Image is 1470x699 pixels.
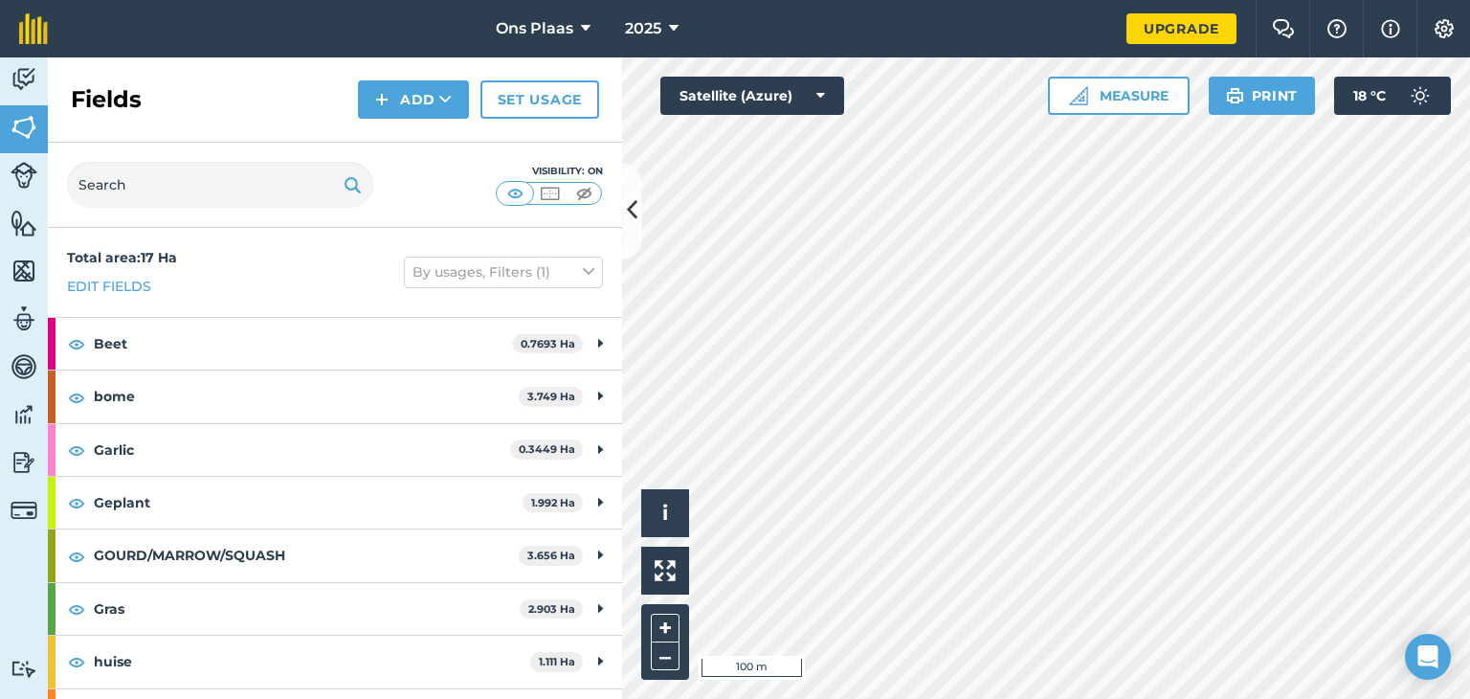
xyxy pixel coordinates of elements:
[375,88,389,111] img: svg+xml;base64,PHN2ZyB4bWxucz0iaHR0cDovL3d3dy53My5vcmcvMjAwMC9zdmciIHdpZHRoPSIxNCIgaGVpZ2h0PSIyNC...
[1353,77,1386,115] span: 18 ° C
[1401,77,1439,115] img: svg+xml;base64,PD94bWwgdmVyc2lvbj0iMS4wIiBlbmNvZGluZz0idXRmLTgiPz4KPCEtLSBHZW5lcmF0b3I6IEFkb2JlIE...
[11,209,37,237] img: svg+xml;base64,PHN2ZyB4bWxucz0iaHR0cDovL3d3dy53My5vcmcvMjAwMC9zdmciIHdpZHRoPSI1NiIgaGVpZ2h0PSI2MC...
[11,113,37,142] img: svg+xml;base64,PHN2ZyB4bWxucz0iaHR0cDovL3d3dy53My5vcmcvMjAwMC9zdmciIHdpZHRoPSI1NiIgaGVpZ2h0PSI2MC...
[651,614,679,643] button: +
[404,257,603,287] button: By usages, Filters (1)
[11,304,37,333] img: svg+xml;base64,PD94bWwgdmVyc2lvbj0iMS4wIiBlbmNvZGluZz0idXRmLTgiPz4KPCEtLSBHZW5lcmF0b3I6IEFkb2JlIE...
[68,386,85,409] img: svg+xml;base64,PHN2ZyB4bWxucz0iaHR0cDovL3d3dy53My5vcmcvMjAwMC9zdmciIHdpZHRoPSIxOCIgaGVpZ2h0PSIyNC...
[1209,77,1316,115] button: Print
[1069,86,1088,105] img: Ruler icon
[1405,634,1451,680] div: Open Intercom Messenger
[655,560,676,581] img: Four arrows, one pointing top left, one top right, one bottom right and the last bottom left
[528,602,575,616] strong: 2.903 Ha
[11,400,37,429] img: svg+xml;base64,PD94bWwgdmVyc2lvbj0iMS4wIiBlbmNvZGluZz0idXRmLTgiPz4KPCEtLSBHZW5lcmF0b3I6IEFkb2JlIE...
[1325,19,1348,38] img: A question mark icon
[1226,84,1244,107] img: svg+xml;base64,PHN2ZyB4bWxucz0iaHR0cDovL3d3dy53My5vcmcvMjAwMC9zdmciIHdpZHRoPSIxOSIgaGVpZ2h0PSIyNC...
[11,65,37,94] img: svg+xml;base64,PD94bWwgdmVyc2lvbj0iMS4wIiBlbmNvZGluZz0idXRmLTgiPz4KPCEtLSBHZW5lcmF0b3I6IEFkb2JlIE...
[527,390,575,403] strong: 3.749 Ha
[358,80,469,119] button: Add
[68,332,85,355] img: svg+xml;base64,PHN2ZyB4bWxucz0iaHR0cDovL3d3dy53My5vcmcvMjAwMC9zdmciIHdpZHRoPSIxOCIgaGVpZ2h0PSIyNC...
[48,636,622,688] div: huise1.111 Ha
[11,162,37,189] img: svg+xml;base64,PD94bWwgdmVyc2lvbj0iMS4wIiBlbmNvZGluZz0idXRmLTgiPz4KPCEtLSBHZW5lcmF0b3I6IEFkb2JlIE...
[641,489,689,537] button: i
[572,184,596,203] img: svg+xml;base64,PHN2ZyB4bWxucz0iaHR0cDovL3d3dy53My5vcmcvMjAwMC9zdmciIHdpZHRoPSI1MCIgaGVpZ2h0PSI0MC...
[71,84,142,115] h2: Fields
[625,17,661,40] span: 2025
[519,442,575,456] strong: 0.3449 Ha
[94,371,519,422] strong: bome
[11,448,37,477] img: svg+xml;base64,PD94bWwgdmVyc2lvbj0iMS4wIiBlbmNvZGluZz0idXRmLTgiPz4KPCEtLSBHZW5lcmF0b3I6IEFkb2JlIE...
[496,17,573,40] span: Ons Plaas
[48,371,622,422] div: bome3.749 Ha
[11,660,37,678] img: svg+xml;base64,PD94bWwgdmVyc2lvbj0iMS4wIiBlbmNvZGluZz0idXRmLTgiPz4KPCEtLSBHZW5lcmF0b3I6IEFkb2JlIE...
[67,276,151,297] a: Edit fields
[11,257,37,285] img: svg+xml;base64,PHN2ZyB4bWxucz0iaHR0cDovL3d3dy53My5vcmcvMjAwMC9zdmciIHdpZHRoPSI1NiIgaGVpZ2h0PSI2MC...
[67,162,373,208] input: Search
[48,583,622,635] div: Gras2.903 Ha
[1272,19,1295,38] img: Two speech bubbles overlapping with the left bubble in the forefront
[68,439,85,462] img: svg+xml;base64,PHN2ZyB4bWxucz0iaHR0cDovL3d3dy53My5vcmcvMjAwMC9zdmciIHdpZHRoPSIxOCIgaGVpZ2h0PSIyNC...
[48,424,622,476] div: Garlic0.3449 Ha
[1126,13,1236,44] a: Upgrade
[68,491,85,514] img: svg+xml;base64,PHN2ZyB4bWxucz0iaHR0cDovL3d3dy53My5vcmcvMjAwMC9zdmciIHdpZHRoPSIxOCIgaGVpZ2h0PSIyNC...
[531,496,575,509] strong: 1.992 Ha
[48,477,622,529] div: Geplant1.992 Ha
[503,184,527,203] img: svg+xml;base64,PHN2ZyB4bWxucz0iaHR0cDovL3d3dy53My5vcmcvMjAwMC9zdmciIHdpZHRoPSI1MCIgaGVpZ2h0PSI0MC...
[68,545,85,568] img: svg+xml;base64,PHN2ZyB4bWxucz0iaHR0cDovL3d3dy53My5vcmcvMjAwMC9zdmciIHdpZHRoPSIxOCIgaGVpZ2h0PSIyNC...
[94,636,530,688] strong: huise
[67,249,177,266] strong: Total area : 17 Ha
[48,530,622,581] div: GOURD/MARROW/SQUASH3.656 Ha
[11,352,37,381] img: svg+xml;base64,PD94bWwgdmVyc2lvbj0iMS4wIiBlbmNvZGluZz0idXRmLTgiPz4KPCEtLSBHZW5lcmF0b3I6IEFkb2JlIE...
[660,77,844,115] button: Satellite (Azure)
[539,655,575,668] strong: 1.111 Ha
[68,650,85,673] img: svg+xml;base64,PHN2ZyB4bWxucz0iaHR0cDovL3d3dy53My5vcmcvMjAwMC9zdmciIHdpZHRoPSIxOCIgaGVpZ2h0PSIyNC...
[496,164,603,179] div: Visibility: On
[527,549,575,562] strong: 3.656 Ha
[19,13,48,44] img: fieldmargin Logo
[11,497,37,524] img: svg+xml;base64,PD94bWwgdmVyc2lvbj0iMS4wIiBlbmNvZGluZz0idXRmLTgiPz4KPCEtLSBHZW5lcmF0b3I6IEFkb2JlIE...
[94,583,520,635] strong: Gras
[94,318,512,370] strong: Beet
[480,80,599,119] a: Set usage
[662,501,668,525] span: i
[94,530,519,581] strong: GOURD/MARROW/SQUASH
[538,184,562,203] img: svg+xml;base64,PHN2ZyB4bWxucz0iaHR0cDovL3d3dy53My5vcmcvMjAwMC9zdmciIHdpZHRoPSI1MCIgaGVpZ2h0PSI0MC...
[94,424,510,476] strong: Garlic
[1381,17,1400,40] img: svg+xml;base64,PHN2ZyB4bWxucz0iaHR0cDovL3d3dy53My5vcmcvMjAwMC9zdmciIHdpZHRoPSIxNyIgaGVpZ2h0PSIxNy...
[68,598,85,620] img: svg+xml;base64,PHN2ZyB4bWxucz0iaHR0cDovL3d3dy53My5vcmcvMjAwMC9zdmciIHdpZHRoPSIxOCIgaGVpZ2h0PSIyNC...
[1048,77,1190,115] button: Measure
[521,337,575,350] strong: 0.7693 Ha
[94,477,523,529] strong: Geplant
[344,173,362,196] img: svg+xml;base64,PHN2ZyB4bWxucz0iaHR0cDovL3d3dy53My5vcmcvMjAwMC9zdmciIHdpZHRoPSIxOSIgaGVpZ2h0PSIyNC...
[1334,77,1451,115] button: 18 °C
[48,318,622,370] div: Beet0.7693 Ha
[651,643,679,670] button: –
[1433,19,1456,38] img: A cog icon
